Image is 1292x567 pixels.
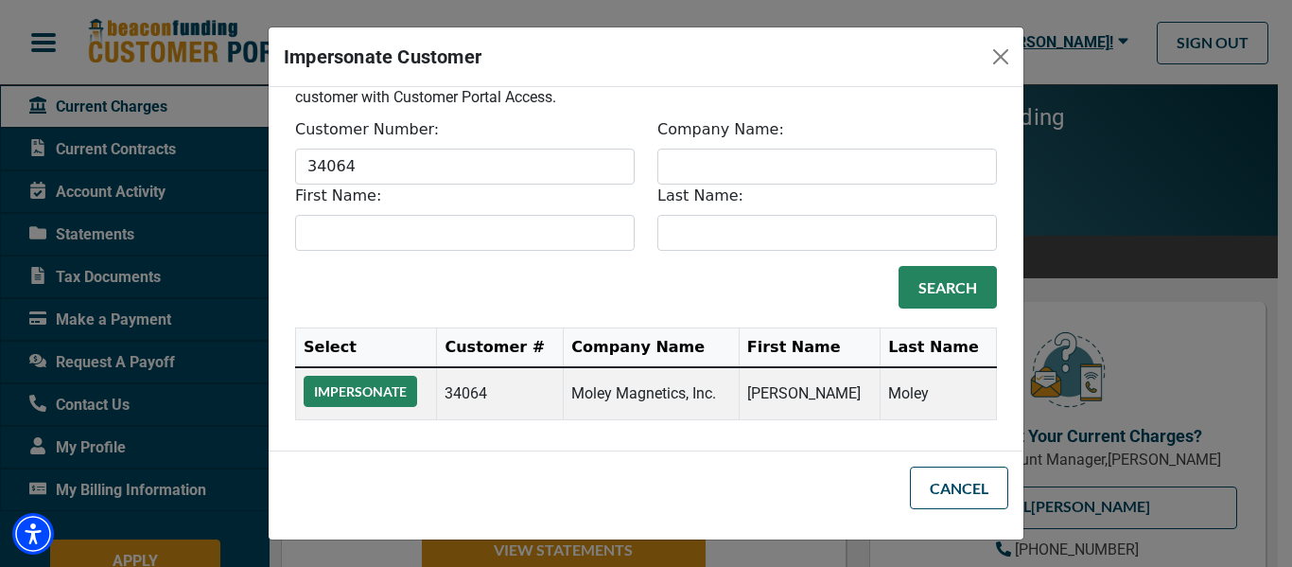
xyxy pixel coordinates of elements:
[564,328,739,368] th: Company Name
[739,328,880,368] th: First Name
[899,266,997,309] button: Search
[437,328,564,368] th: Customer #
[445,382,555,405] p: 34064
[571,382,730,405] p: Moley Magnetics, Inc.
[888,382,988,405] p: Moley
[986,42,1016,72] button: Close
[295,118,439,141] label: Customer Number:
[296,328,437,368] th: Select
[295,185,381,207] label: First Name:
[284,43,481,71] h5: Impersonate Customer
[747,382,872,405] p: [PERSON_NAME]
[881,328,997,368] th: Last Name
[12,513,54,555] div: Accessibility Menu
[657,118,784,141] label: Company Name:
[657,185,743,207] label: Last Name:
[304,376,417,407] button: Impersonate
[910,467,1008,509] button: Cancel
